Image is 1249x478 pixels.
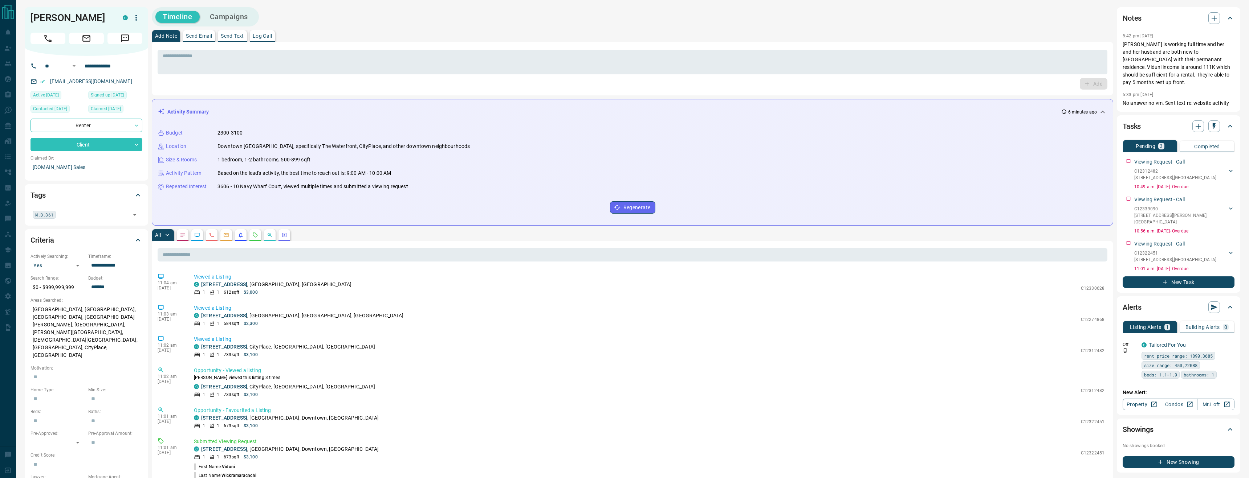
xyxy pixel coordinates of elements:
span: size range: 450,72088 [1144,362,1197,369]
p: 11:01 a.m. [DATE] - Overdue [1134,265,1234,272]
h2: Notes [1123,12,1142,24]
div: Tags [30,186,142,204]
p: Pending [1136,144,1155,149]
span: rent price range: 1890,3685 [1144,352,1213,359]
button: Timeline [155,11,200,23]
div: condos.ca [194,415,199,420]
p: Completed [1194,144,1220,149]
p: 11:01 am [158,414,183,419]
p: Size & Rooms [166,156,197,164]
p: Budget: [88,275,142,281]
p: All [155,232,161,238]
p: First Name: [194,463,235,470]
button: Open [70,62,78,70]
h2: Showings [1123,424,1154,435]
div: Tasks [1123,118,1234,135]
div: C12322451[STREET_ADDRESS],[GEOGRAPHIC_DATA] [1134,248,1234,264]
p: 1 [203,351,205,358]
div: condos.ca [1142,342,1147,347]
p: C12322451 [1081,450,1104,456]
p: Based on the lead's activity, the best time to reach out is: 9:00 AM - 10:00 AM [217,169,391,177]
a: [EMAIL_ADDRESS][DOMAIN_NAME] [50,78,132,84]
p: Home Type: [30,387,85,393]
div: Alerts [1123,298,1234,316]
p: , [GEOGRAPHIC_DATA], Downtown, [GEOGRAPHIC_DATA] [201,445,379,453]
p: Motivation: [30,365,142,371]
p: 6 minutes ago [1068,109,1097,115]
p: 1 [217,454,219,460]
span: Email [69,33,104,44]
p: 3 [1160,144,1163,149]
p: 10:56 a.m. [DATE] - Overdue [1134,228,1234,234]
div: condos.ca [194,344,199,349]
p: Claimed By: [30,155,142,161]
p: Viewed a Listing [194,335,1104,343]
p: 1 [1166,325,1169,330]
div: condos.ca [194,282,199,287]
button: New Task [1123,276,1234,288]
p: Off [1123,341,1137,348]
p: Downtown [GEOGRAPHIC_DATA], specifically The Waterfront, CityPlace, and other downtown neighbourh... [217,143,470,150]
p: Repeated Interest [166,183,207,190]
svg: Push Notification Only [1123,348,1128,353]
div: Tue Nov 14 2023 [88,105,142,115]
div: condos.ca [194,384,199,389]
p: 0 [1224,325,1227,330]
div: Renter [30,119,142,132]
p: 733 sqft [224,391,239,398]
svg: Notes [180,232,186,238]
p: , CityPlace, [GEOGRAPHIC_DATA], [GEOGRAPHIC_DATA] [201,343,375,351]
div: Notes [1123,9,1234,27]
p: 1 [203,423,205,429]
p: Building Alerts [1185,325,1220,330]
p: Areas Searched: [30,297,142,304]
p: [STREET_ADDRESS] , [GEOGRAPHIC_DATA] [1134,174,1216,181]
p: [DATE] [158,379,183,384]
p: 1 [217,320,219,327]
div: Client [30,138,142,151]
p: 1 [217,351,219,358]
p: [STREET_ADDRESS][PERSON_NAME] , [GEOGRAPHIC_DATA] [1134,212,1227,225]
h2: Tags [30,189,45,201]
p: Add Note [155,33,177,38]
p: 3606 - 10 Navy Wharf Court, viewed multiple times and submitted a viewing request [217,183,408,190]
p: Send Email [186,33,212,38]
p: , [GEOGRAPHIC_DATA], Downtown, [GEOGRAPHIC_DATA] [201,414,379,422]
p: C12339090 [1134,206,1227,212]
svg: Lead Browsing Activity [194,232,200,238]
p: Viewed a Listing [194,273,1104,281]
svg: Email Verified [40,79,45,84]
p: [STREET_ADDRESS] , [GEOGRAPHIC_DATA] [1134,256,1216,263]
p: C12312482 [1081,347,1104,354]
p: Actively Searching: [30,253,85,260]
p: $3,100 [244,454,258,460]
button: Regenerate [610,201,655,214]
p: 1 bedroom, 1-2 bathrooms, 500-899 sqft [217,156,310,164]
svg: Emails [223,232,229,238]
span: Viduni [222,464,235,469]
p: 612 sqft [224,289,239,296]
span: Message [107,33,142,44]
p: [DATE] [158,285,183,290]
p: Baths: [88,408,142,415]
span: bathrooms: 1 [1184,371,1214,378]
a: [STREET_ADDRESS] [201,281,247,287]
p: [DOMAIN_NAME] Sales [30,161,142,173]
p: [DATE] [158,450,183,455]
a: Property [1123,399,1160,410]
p: 1 [217,391,219,398]
span: Signed up [DATE] [91,91,124,99]
p: Opportunity - Viewed a listing [194,367,1104,374]
p: 10:49 a.m. [DATE] - Overdue [1134,184,1234,190]
p: Viewed a Listing [194,304,1104,312]
p: 11:01 am [158,445,183,450]
p: [DATE] [158,317,183,322]
p: 1 [203,454,205,460]
p: Pre-Approved: [30,430,85,437]
p: $0 - $999,999,999 [30,281,85,293]
p: [DATE] [158,348,183,353]
span: Active [DATE] [33,91,59,99]
div: condos.ca [194,446,199,452]
p: C12322451 [1081,419,1104,425]
div: Yes [30,260,85,271]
